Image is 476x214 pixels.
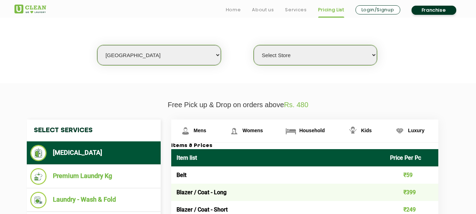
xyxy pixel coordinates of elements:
td: Blazer / Coat - Long [171,184,385,201]
a: Home [226,6,241,14]
a: About us [252,6,274,14]
img: Kids [347,125,359,137]
h4: Select Services [27,120,161,141]
span: Kids [361,128,372,133]
img: Laundry - Wash & Fold [30,192,47,208]
td: ₹399 [385,184,438,201]
span: Rs. 480 [284,101,308,109]
span: Luxury [408,128,425,133]
a: Pricing List [318,6,344,14]
td: Belt [171,166,385,184]
td: ₹59 [385,166,438,184]
span: Household [299,128,324,133]
span: Mens [194,128,206,133]
a: Login/Signup [356,5,400,14]
a: Services [285,6,307,14]
h3: Items & Prices [171,143,438,149]
img: Mens [179,125,192,137]
span: Womens [242,128,263,133]
li: Premium Laundry Kg [30,168,157,185]
p: Free Pick up & Drop on orders above [14,101,462,109]
img: Household [285,125,297,137]
th: Price Per Pc [385,149,438,166]
img: Premium Laundry Kg [30,168,47,185]
img: UClean Laundry and Dry Cleaning [14,5,46,13]
li: [MEDICAL_DATA] [30,145,157,161]
th: Item list [171,149,385,166]
img: Luxury [394,125,406,137]
img: Dry Cleaning [30,145,47,161]
img: Womens [228,125,240,137]
li: Laundry - Wash & Fold [30,192,157,208]
a: Franchise [412,6,456,15]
